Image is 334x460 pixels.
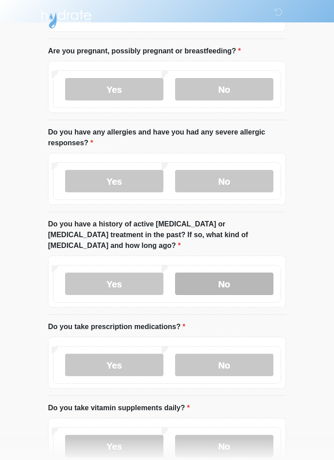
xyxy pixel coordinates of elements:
[48,403,190,413] label: Do you take vitamin supplements daily?
[65,170,163,192] label: Yes
[48,321,185,332] label: Do you take prescription medications?
[175,273,273,295] label: No
[175,435,273,457] label: No
[48,219,286,251] label: Do you have a history of active [MEDICAL_DATA] or [MEDICAL_DATA] treatment in the past? If so, wh...
[175,170,273,192] label: No
[175,354,273,376] label: No
[39,7,93,29] img: Hydrate IV Bar - Scottsdale Logo
[48,46,241,56] label: Are you pregnant, possibly pregnant or breastfeeding?
[65,354,163,376] label: Yes
[175,78,273,100] label: No
[48,127,286,148] label: Do you have any allergies and have you had any severe allergic responses?
[65,273,163,295] label: Yes
[65,435,163,457] label: Yes
[65,78,163,100] label: Yes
